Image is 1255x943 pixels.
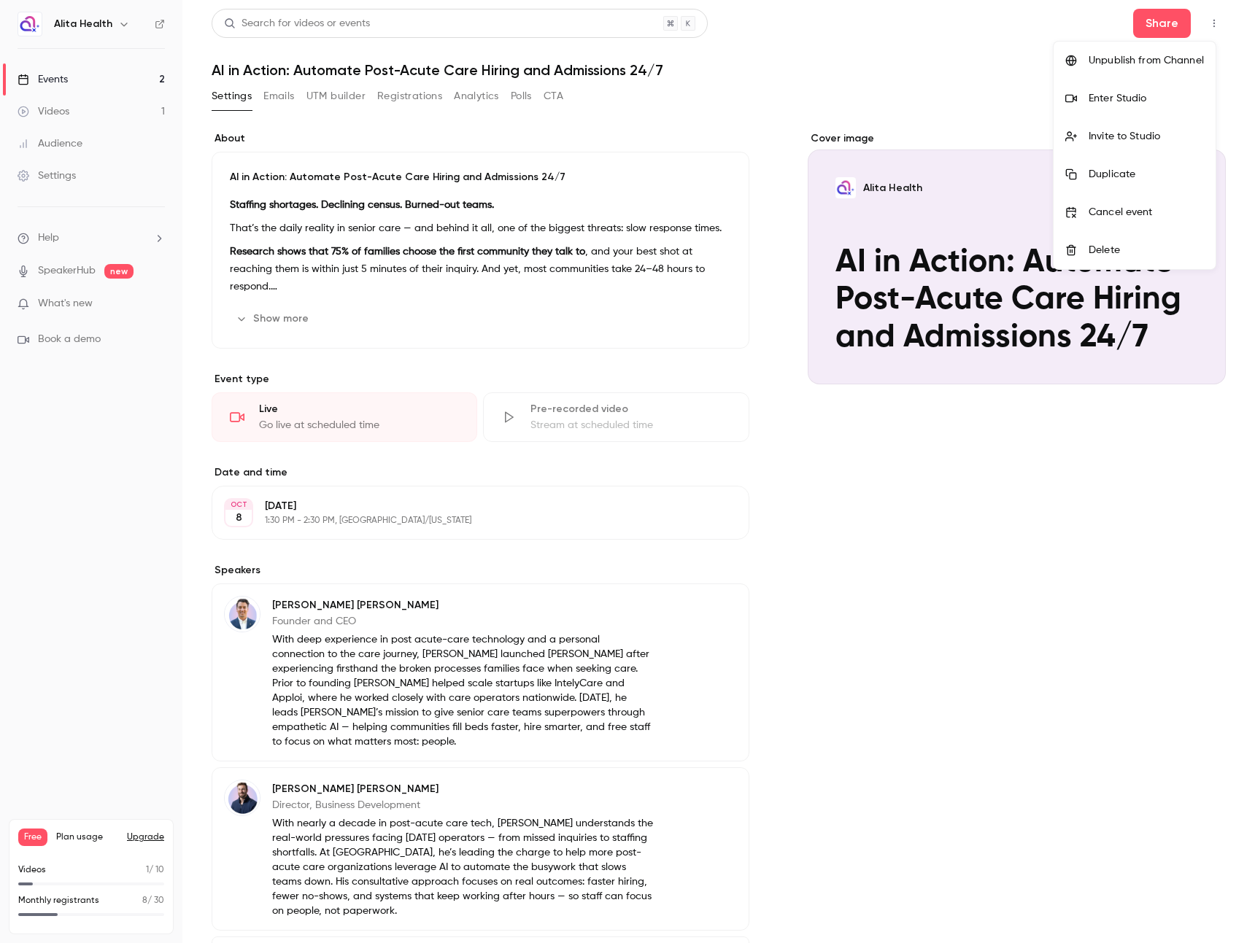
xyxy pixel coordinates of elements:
div: Enter Studio [1089,91,1204,106]
div: Unpublish from Channel [1089,53,1204,68]
div: Delete [1089,243,1204,257]
div: Invite to Studio [1089,129,1204,144]
div: Duplicate [1089,167,1204,182]
div: Cancel event [1089,205,1204,220]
